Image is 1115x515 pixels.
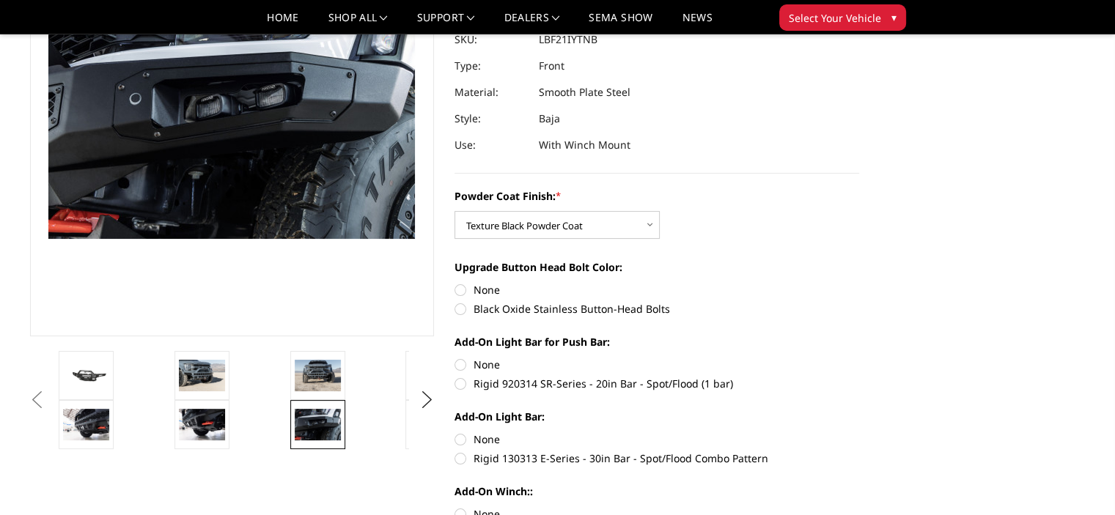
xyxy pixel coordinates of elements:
[455,259,859,275] label: Upgrade Button Head Bolt Color:
[504,12,560,34] a: Dealers
[63,365,109,386] img: 2021-2025 Ford Raptor - Freedom Series - Baja Front Bumper (winch mount)
[779,4,906,31] button: Select Your Vehicle
[682,12,712,34] a: News
[455,282,859,297] label: None
[455,105,528,132] dt: Style:
[417,12,475,34] a: Support
[63,409,109,440] img: 2021-2025 Ford Raptor - Freedom Series - Baja Front Bumper (winch mount)
[295,409,341,440] img: 2021-2025 Ford Raptor - Freedom Series - Baja Front Bumper (winch mount)
[455,301,859,316] label: Black Oxide Stainless Button-Head Bolts
[455,53,528,79] dt: Type:
[455,451,859,466] label: Rigid 130313 E-Series - 30in Bar - Spot/Flood Combo Pattern
[455,334,859,349] label: Add-On Light Bar for Push Bar:
[455,26,528,53] dt: SKU:
[328,12,388,34] a: shop all
[455,357,859,372] label: None
[789,10,881,26] span: Select Your Vehicle
[295,360,341,390] img: 2021-2025 Ford Raptor - Freedom Series - Baja Front Bumper (winch mount)
[455,409,859,424] label: Add-On Light Bar:
[267,12,298,34] a: Home
[455,79,528,105] dt: Material:
[179,409,225,440] img: 2021-2025 Ford Raptor - Freedom Series - Baja Front Bumper (winch mount)
[455,188,859,204] label: Powder Coat Finish:
[455,376,859,391] label: Rigid 920314 SR-Series - 20in Bar - Spot/Flood (1 bar)
[539,53,564,79] dd: Front
[539,26,597,53] dd: LBF21IYTNB
[455,431,859,447] label: None
[539,79,630,105] dd: Smooth Plate Steel
[455,132,528,158] dt: Use:
[179,360,225,390] img: 2021-2025 Ford Raptor - Freedom Series - Baja Front Bumper (winch mount)
[455,483,859,499] label: Add-On Winch::
[891,10,897,25] span: ▾
[539,105,560,132] dd: Baja
[589,12,652,34] a: SEMA Show
[416,389,438,411] button: Next
[26,389,48,411] button: Previous
[539,132,630,158] dd: With Winch Mount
